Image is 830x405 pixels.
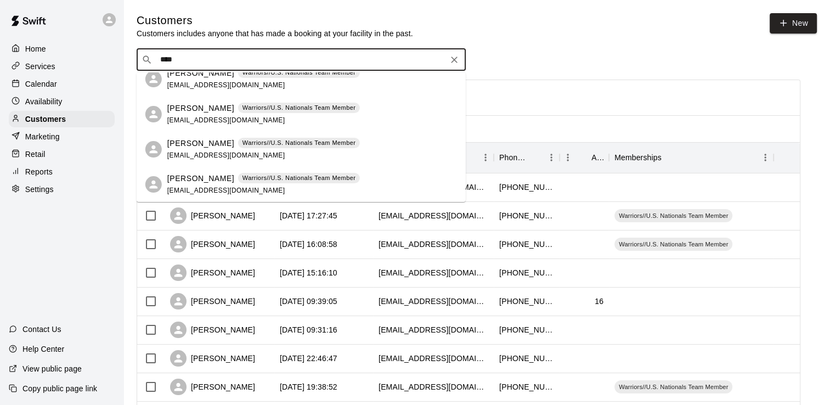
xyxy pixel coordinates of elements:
button: Menu [757,149,773,166]
a: Reports [9,164,115,180]
button: Clear [447,52,462,67]
p: Warriors//U.S. Nationals Team Member [242,173,356,183]
a: Marketing [9,128,115,145]
div: +15735294070 [499,296,554,307]
div: aprilbeth1@gmail.com [379,324,488,335]
div: Warriors//U.S. Nationals Team Member [614,238,732,251]
span: [EMAIL_ADDRESS][DOMAIN_NAME] [167,81,285,89]
div: sb3011105@gmail.com [379,296,488,307]
div: [PERSON_NAME] [170,350,255,367]
p: Settings [25,184,54,195]
div: Taylor Hall [145,106,162,122]
button: Sort [528,150,543,165]
div: [PERSON_NAME] [170,322,255,338]
p: Warriors//U.S. Nationals Team Member [242,138,356,148]
p: [PERSON_NAME] [167,173,234,184]
p: Help Center [22,344,64,355]
h5: Customers [137,13,413,28]
a: Retail [9,146,115,162]
p: Availability [25,96,63,107]
div: 2025-08-19 22:46:47 [280,353,337,364]
span: [EMAIL_ADDRESS][DOMAIN_NAME] [167,151,285,159]
p: View public page [22,363,82,374]
div: Age [560,142,609,173]
p: Warriors//U.S. Nationals Team Member [242,103,356,113]
div: [PERSON_NAME] [170,236,255,252]
div: Warriors//U.S. Nationals Team Member [614,380,732,393]
div: Keegan Halliburton [145,141,162,157]
div: mawsona@umsystem.edu [379,381,488,392]
button: Sort [576,150,591,165]
a: Customers [9,111,115,127]
span: Warriors//U.S. Nationals Team Member [614,240,732,249]
div: Search customers by name or email [137,49,466,71]
p: Retail [25,149,46,160]
div: 2025-08-20 17:27:45 [280,210,337,221]
div: +15734895627 [499,353,554,364]
p: [PERSON_NAME] [167,103,234,114]
button: Menu [560,149,576,166]
div: +15736824659 [499,210,554,221]
div: [PERSON_NAME] [170,207,255,224]
span: [EMAIL_ADDRESS][DOMAIN_NAME] [167,116,285,124]
p: Home [25,43,46,54]
span: Warriors//U.S. Nationals Team Member [614,383,732,391]
p: Marketing [25,131,60,142]
div: +18162840139 [499,267,554,278]
div: 2025-08-20 15:16:10 [280,267,337,278]
p: Reports [25,166,53,177]
div: Landry Hall [145,176,162,193]
p: Services [25,61,55,72]
p: Calendar [25,78,57,89]
div: +15736192054 [499,182,554,193]
div: malloryandseth@yahoo.com [379,239,488,250]
a: Services [9,58,115,75]
p: Contact Us [22,324,61,335]
p: Customers includes anyone that has made a booking at your facility in the past. [137,28,413,39]
p: [PERSON_NAME] [167,138,234,149]
div: mattpadberg75@gmail.com [379,353,488,364]
p: Warriors//U.S. Nationals Team Member [242,68,356,77]
a: Calendar [9,76,115,92]
div: 2025-08-20 16:08:58 [280,239,337,250]
div: Memberships [609,142,773,173]
div: sommer_22@hotmail.com [379,267,488,278]
div: 16 [595,296,603,307]
div: Laura Halliburton [145,71,162,87]
a: Settings [9,181,115,198]
div: Warriors//U.S. Nationals Team Member [614,209,732,222]
div: Email [373,142,494,173]
div: Phone Number [499,142,528,173]
button: Menu [543,149,560,166]
div: [PERSON_NAME] [170,379,255,395]
a: New [770,13,817,33]
div: 2025-08-19 19:38:52 [280,381,337,392]
div: +15738812309 [499,324,554,335]
span: [EMAIL_ADDRESS][DOMAIN_NAME] [167,187,285,194]
div: [PERSON_NAME] [170,293,255,310]
button: Sort [662,150,677,165]
div: +16602291411 [499,381,554,392]
a: Home [9,41,115,57]
div: [PERSON_NAME] [170,265,255,281]
div: 2025-08-20 09:39:05 [280,296,337,307]
div: Availability [9,93,115,110]
p: Copy public page link [22,383,97,394]
div: +15738085667 [499,239,554,250]
button: Menu [477,149,494,166]
div: Memberships [614,142,662,173]
div: schultzeddie91@gmail.com [379,210,488,221]
p: [PERSON_NAME] [167,67,234,79]
p: Customers [25,114,66,125]
div: Phone Number [494,142,560,173]
div: 2025-08-20 09:31:16 [280,324,337,335]
span: Warriors//U.S. Nationals Team Member [614,211,732,220]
